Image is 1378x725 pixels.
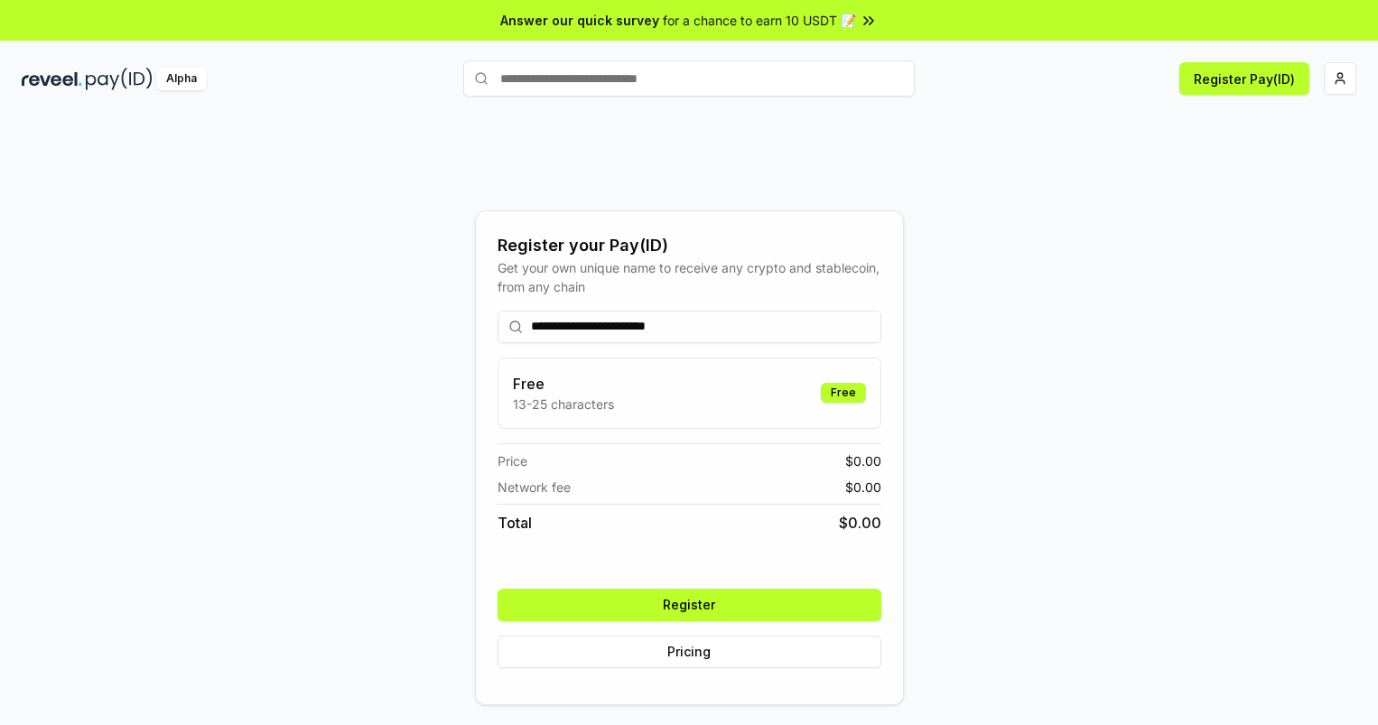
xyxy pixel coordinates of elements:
[513,395,614,414] p: 13-25 characters
[1179,62,1309,95] button: Register Pay(ID)
[513,373,614,395] h3: Free
[663,11,856,30] span: for a chance to earn 10 USDT 📝
[498,636,881,668] button: Pricing
[86,68,153,90] img: pay_id
[498,451,527,470] span: Price
[156,68,207,90] div: Alpha
[498,233,881,258] div: Register your Pay(ID)
[22,68,82,90] img: reveel_dark
[498,258,881,296] div: Get your own unique name to receive any crypto and stablecoin, from any chain
[498,478,571,497] span: Network fee
[845,478,881,497] span: $ 0.00
[498,589,881,621] button: Register
[839,512,881,534] span: $ 0.00
[845,451,881,470] span: $ 0.00
[500,11,659,30] span: Answer our quick survey
[498,512,532,534] span: Total
[821,383,866,403] div: Free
